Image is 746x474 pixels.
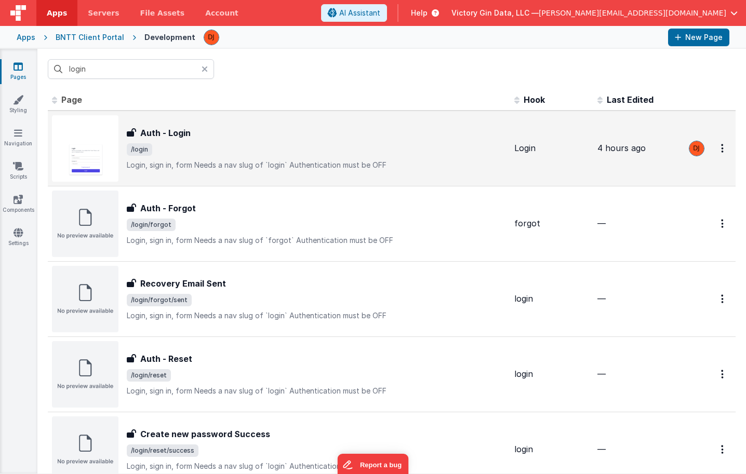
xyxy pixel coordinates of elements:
span: Page [61,94,82,105]
span: [PERSON_NAME][EMAIL_ADDRESS][DOMAIN_NAME] [539,8,726,18]
span: Servers [88,8,119,18]
p: Login, sign in, form Needs a nav slug of `forgot` Authentication must be OFF [127,235,506,246]
span: /login/reset [127,369,171,382]
h3: Recovery Email Sent [140,277,226,290]
span: Victory Gin Data, LLC — [451,8,539,18]
span: — [597,218,606,228]
div: Development [144,32,195,43]
div: forgot [514,218,589,229]
button: Options [715,138,731,159]
span: — [597,369,606,379]
button: New Page [668,29,729,46]
p: Login, sign in, form Needs a nav slug of `login` Authentication must be OFF [127,461,506,471]
p: Login, sign in, form Needs a nav slug of `login` Authentication must be OFF [127,386,506,396]
button: Options [715,439,731,460]
div: login [514,368,589,380]
button: Options [715,213,731,234]
span: — [597,293,606,304]
button: AI Assistant [321,4,387,22]
span: Last Edited [607,94,654,105]
div: Apps [17,32,35,43]
span: /login [127,143,152,156]
button: Victory Gin Data, LLC — [PERSON_NAME][EMAIL_ADDRESS][DOMAIN_NAME] [451,8,738,18]
span: /login/forgot [127,219,176,231]
h3: Auth - Forgot [140,202,196,214]
span: /login/forgot/sent [127,294,192,306]
img: f3d315f864dfd729bbf95c1be5919636 [689,141,704,156]
h3: Auth - Login [140,127,191,139]
div: login [514,293,589,305]
button: Options [715,288,731,309]
button: Options [715,363,731,385]
div: login [514,443,589,455]
span: File Assets [140,8,185,18]
input: Search pages, id's ... [48,59,214,79]
img: f3d315f864dfd729bbf95c1be5919636 [204,30,219,45]
div: BNTT Client Portal [56,32,124,43]
span: Apps [47,8,67,18]
p: Login, sign in, form Needs a nav slug of `login` Authentication must be OFF [127,310,506,321]
span: Hook [524,94,545,105]
h3: Auth - Reset [140,353,192,365]
span: AI Assistant [339,8,380,18]
div: Login [514,142,589,154]
h3: Create new password Success [140,428,270,440]
span: — [597,444,606,454]
span: /login/reset/success [127,444,198,457]
span: 4 hours ago [597,143,646,153]
span: Help [411,8,428,18]
p: Login, sign in, form Needs a nav slug of `login` Authentication must be OFF [127,160,506,170]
